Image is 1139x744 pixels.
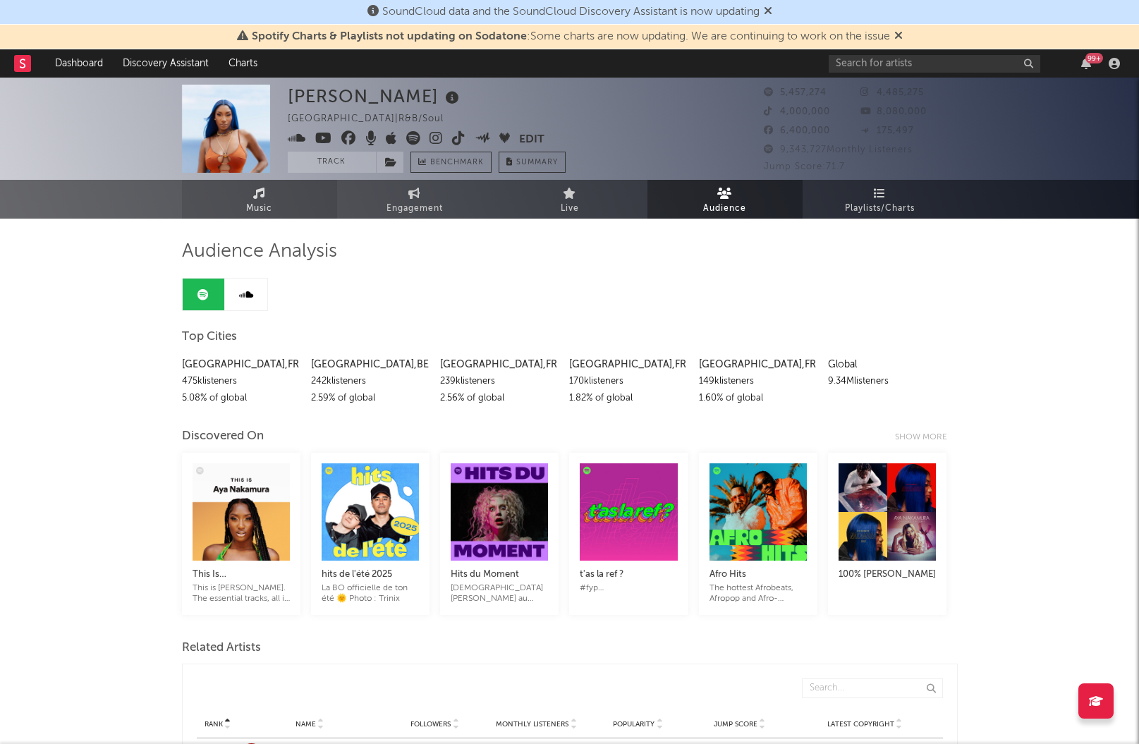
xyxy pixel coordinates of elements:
div: [GEOGRAPHIC_DATA] | R&B/Soul [288,111,460,128]
span: Summary [516,159,558,166]
div: [GEOGRAPHIC_DATA] , FR [182,356,300,373]
span: 9,343,727 Monthly Listeners [764,145,913,154]
a: Live [492,180,647,219]
div: [PERSON_NAME] [288,85,463,108]
span: Dismiss [764,6,772,18]
a: Dashboard [45,49,113,78]
a: Discovery Assistant [113,49,219,78]
a: Charts [219,49,267,78]
div: Afro Hits [709,566,807,583]
div: 2.56 % of global [440,390,559,407]
span: 6,400,000 [764,126,830,135]
a: Audience [647,180,803,219]
div: 2.59 % of global [311,390,430,407]
div: [GEOGRAPHIC_DATA] , BE [311,356,430,373]
span: Benchmark [430,154,484,171]
button: Edit [519,131,544,149]
span: 5,457,274 [764,88,827,97]
span: Top Cities [182,329,237,346]
div: [GEOGRAPHIC_DATA] , FR [569,356,688,373]
span: Popularity [613,720,654,728]
div: [DEMOGRAPHIC_DATA][PERSON_NAME] au sommet de la première playlist de France. [451,583,548,604]
div: La BO officielle de ton été 🌞 Photo : Trinix [322,583,419,604]
a: Engagement [337,180,492,219]
div: Show more [895,429,958,446]
div: 9.34M listeners [828,373,946,390]
a: Benchmark [410,152,492,173]
span: : Some charts are now updating. We are continuing to work on the issue [252,31,890,42]
span: Audience [703,200,746,217]
span: Name [296,720,316,728]
a: Music [182,180,337,219]
div: t'as la ref ? [580,566,677,583]
div: 1.60 % of global [699,390,817,407]
div: This Is [PERSON_NAME] [193,566,290,583]
button: Summary [499,152,566,173]
div: 475k listeners [182,373,300,390]
div: Hits du Moment [451,566,548,583]
span: Spotify Charts & Playlists not updating on Sodatone [252,31,527,42]
span: 4,485,275 [860,88,924,97]
span: Monthly Listeners [496,720,568,728]
div: [GEOGRAPHIC_DATA] , FR [440,356,559,373]
span: 4,000,000 [764,107,830,116]
div: [GEOGRAPHIC_DATA] , FR [699,356,817,373]
a: Playlists/Charts [803,180,958,219]
span: Live [561,200,579,217]
a: t'as la ref ?#fyp [580,552,677,594]
div: 100% [PERSON_NAME] [839,566,936,583]
a: This Is [PERSON_NAME]This is [PERSON_NAME]. The essential tracks, all in one playlist. [193,552,290,604]
span: Followers [410,720,451,728]
div: 239k listeners [440,373,559,390]
span: Related Artists [182,640,261,657]
a: hits de l'été 2025La BO officielle de ton été 🌞 Photo : Trinix [322,552,419,604]
div: 1.82 % of global [569,390,688,407]
span: Jump Score: 71.7 [764,162,845,171]
span: Jump Score [714,720,757,728]
div: 149k listeners [699,373,817,390]
a: Hits du Moment[DEMOGRAPHIC_DATA][PERSON_NAME] au sommet de la première playlist de France. [451,552,548,604]
div: This is [PERSON_NAME]. The essential tracks, all in one playlist. [193,583,290,604]
input: Search for artists [829,55,1040,73]
span: Latest Copyright [827,720,894,728]
button: 99+ [1081,58,1091,69]
div: Global [828,356,946,373]
span: 8,080,000 [860,107,927,116]
span: Dismiss [894,31,903,42]
span: Playlists/Charts [845,200,915,217]
div: 99 + [1085,53,1103,63]
div: 170k listeners [569,373,688,390]
span: Rank [205,720,223,728]
input: Search... [802,678,943,698]
span: Audience Analysis [182,243,337,260]
div: 242k listeners [311,373,430,390]
span: Engagement [386,200,443,217]
div: Discovered On [182,428,264,445]
a: 100% [PERSON_NAME] [839,552,936,594]
span: Music [246,200,272,217]
div: #fyp [580,583,677,594]
div: hits de l'été 2025 [322,566,419,583]
button: Track [288,152,376,173]
span: SoundCloud data and the SoundCloud Discovery Assistant is now updating [382,6,760,18]
div: The hottest Afrobeats, Afropop and Afro-Caribbean hits, all in one place. Cover: DJ [PERSON_NAME]... [709,583,807,604]
span: 175,497 [860,126,914,135]
div: 5.08 % of global [182,390,300,407]
a: Afro HitsThe hottest Afrobeats, Afropop and Afro-Caribbean hits, all in one place. Cover: DJ [PER... [709,552,807,604]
